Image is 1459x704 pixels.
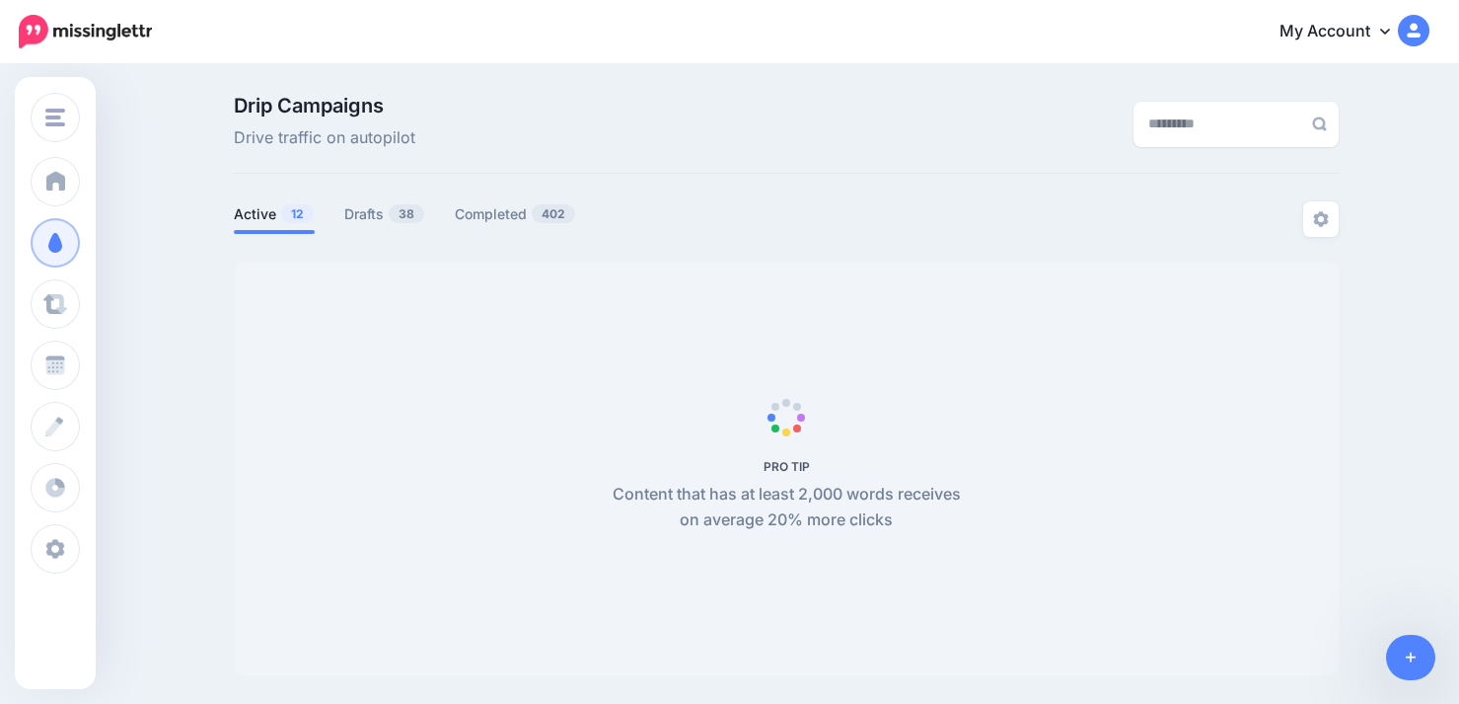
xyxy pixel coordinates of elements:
[455,202,576,226] a: Completed402
[1313,211,1329,227] img: settings-grey.png
[1312,117,1327,131] img: search-grey-6.png
[45,109,65,126] img: menu.png
[602,482,972,533] p: Content that has at least 2,000 words receives on average 20% more clicks
[389,204,424,223] span: 38
[532,204,575,223] span: 402
[344,202,425,226] a: Drafts38
[234,96,415,116] span: Drip Campaigns
[1260,8,1429,56] a: My Account
[234,125,415,151] span: Drive traffic on autopilot
[281,204,314,223] span: 12
[602,459,972,474] h5: PRO TIP
[234,202,315,226] a: Active12
[19,15,152,48] img: Missinglettr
